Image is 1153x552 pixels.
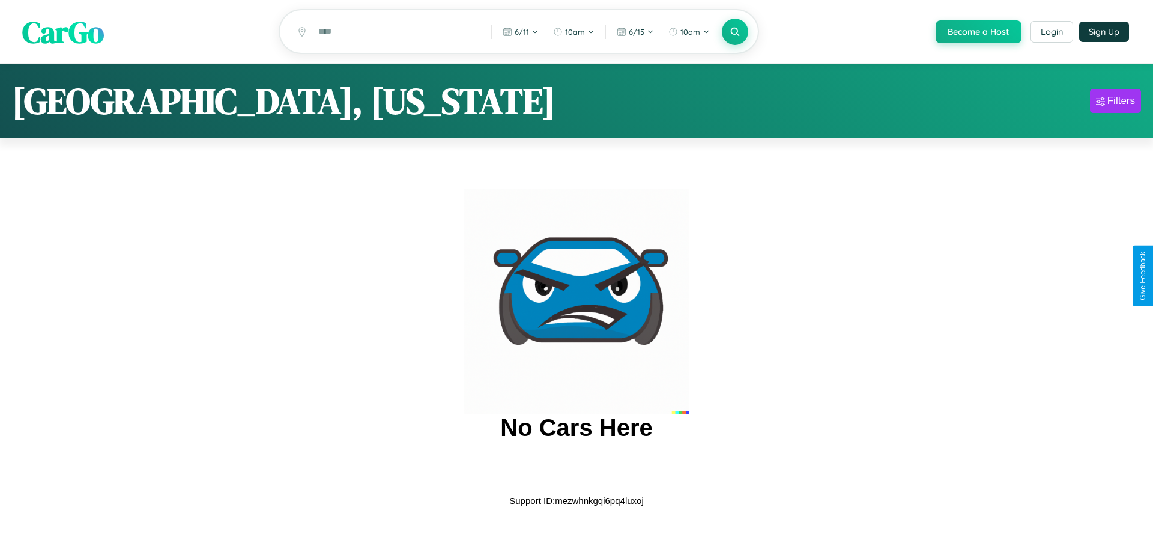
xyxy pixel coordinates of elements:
span: CarGo [22,11,104,52]
button: 6/11 [497,22,545,41]
button: Filters [1090,89,1141,113]
button: 10am [662,22,716,41]
button: 6/15 [611,22,660,41]
span: 6 / 15 [629,27,644,37]
span: 10am [565,27,585,37]
h1: [GEOGRAPHIC_DATA], [US_STATE] [12,76,555,126]
div: Filters [1107,95,1135,107]
button: Sign Up [1079,22,1129,42]
p: Support ID: mezwhnkgqi6pq4luxoj [509,493,643,509]
h2: No Cars Here [500,414,652,441]
button: 10am [547,22,601,41]
span: 6 / 11 [515,27,529,37]
img: car [464,189,689,414]
button: Become a Host [936,20,1021,43]
span: 10am [680,27,700,37]
button: Login [1030,21,1073,43]
div: Give Feedback [1139,252,1147,300]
